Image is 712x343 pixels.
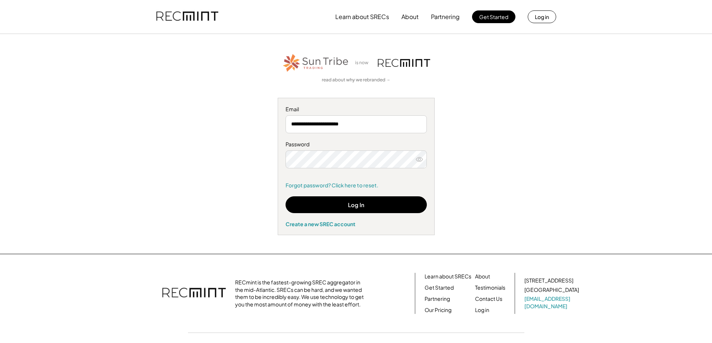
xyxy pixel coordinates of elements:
[156,4,218,29] img: recmint-logotype%403x.png
[353,60,374,66] div: is now
[401,9,419,24] button: About
[335,9,389,24] button: Learn about SRECs
[472,10,515,23] button: Get Started
[286,106,427,113] div: Email
[286,196,427,213] button: Log In
[475,284,505,291] a: Testimonials
[425,273,471,280] a: Learn about SRECs
[286,221,427,227] div: Create a new SREC account
[475,306,489,314] a: Log in
[282,53,349,73] img: STT_Horizontal_Logo%2B-%2BColor.png
[425,284,454,291] a: Get Started
[528,10,556,23] button: Log in
[286,182,427,189] a: Forgot password? Click here to reset.
[524,277,573,284] div: [STREET_ADDRESS]
[524,286,579,294] div: [GEOGRAPHIC_DATA]
[235,279,368,308] div: RECmint is the fastest-growing SREC aggregator in the mid-Atlantic. SRECs can be hard, and we wan...
[431,9,460,24] button: Partnering
[322,77,391,83] a: read about why we rebranded →
[378,59,430,67] img: recmint-logotype%403x.png
[162,280,226,306] img: recmint-logotype%403x.png
[286,141,427,148] div: Password
[475,273,490,280] a: About
[425,295,450,303] a: Partnering
[425,306,451,314] a: Our Pricing
[524,295,580,310] a: [EMAIL_ADDRESS][DOMAIN_NAME]
[475,295,502,303] a: Contact Us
